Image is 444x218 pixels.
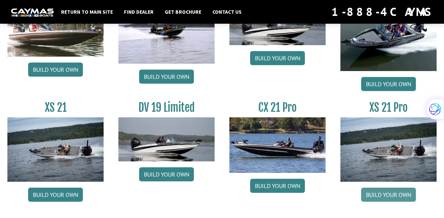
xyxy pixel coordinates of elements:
img: white-logo-c9c8dbefe5ff5ceceb0f0178aa75bf4bb51f6bca0971e226c86eb53dfe498488.png [11,9,54,16]
h3: XS 21 [7,101,104,114]
a: Build your own [250,51,305,65]
img: CX-21Pro_thumbnail.jpg [229,117,326,173]
img: XS_21_thumbnail.jpg [7,117,104,181]
a: Build your own [28,63,83,77]
a: Build your own [361,188,416,202]
a: Find Dealer [120,7,157,17]
h3: XS 21 Pro [340,101,437,114]
a: Build your own [250,179,305,193]
div: 1-888-4CAYMAS [332,4,433,20]
img: DV_20_from_website_for_caymas_connect.png [340,1,437,71]
a: Build your own [361,77,416,91]
h3: CX 21 Pro [229,101,326,114]
a: Build your own [139,167,194,181]
a: Build your own [139,70,194,84]
img: dv-19-ban_from_website_for_caymas_connect.png [118,117,215,161]
h3: DV 19 Limited [118,101,215,114]
img: XS_21_thumbnail.jpg [340,117,437,181]
a: Build your own [28,188,83,202]
img: DV22_original_motor_cropped_for_caymas_connect.jpg [118,1,215,64]
a: Return to main site [57,7,117,17]
a: Get Brochure [161,7,205,17]
a: Contact Us [209,7,245,17]
img: CX21_thumb.jpg [7,1,104,57]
